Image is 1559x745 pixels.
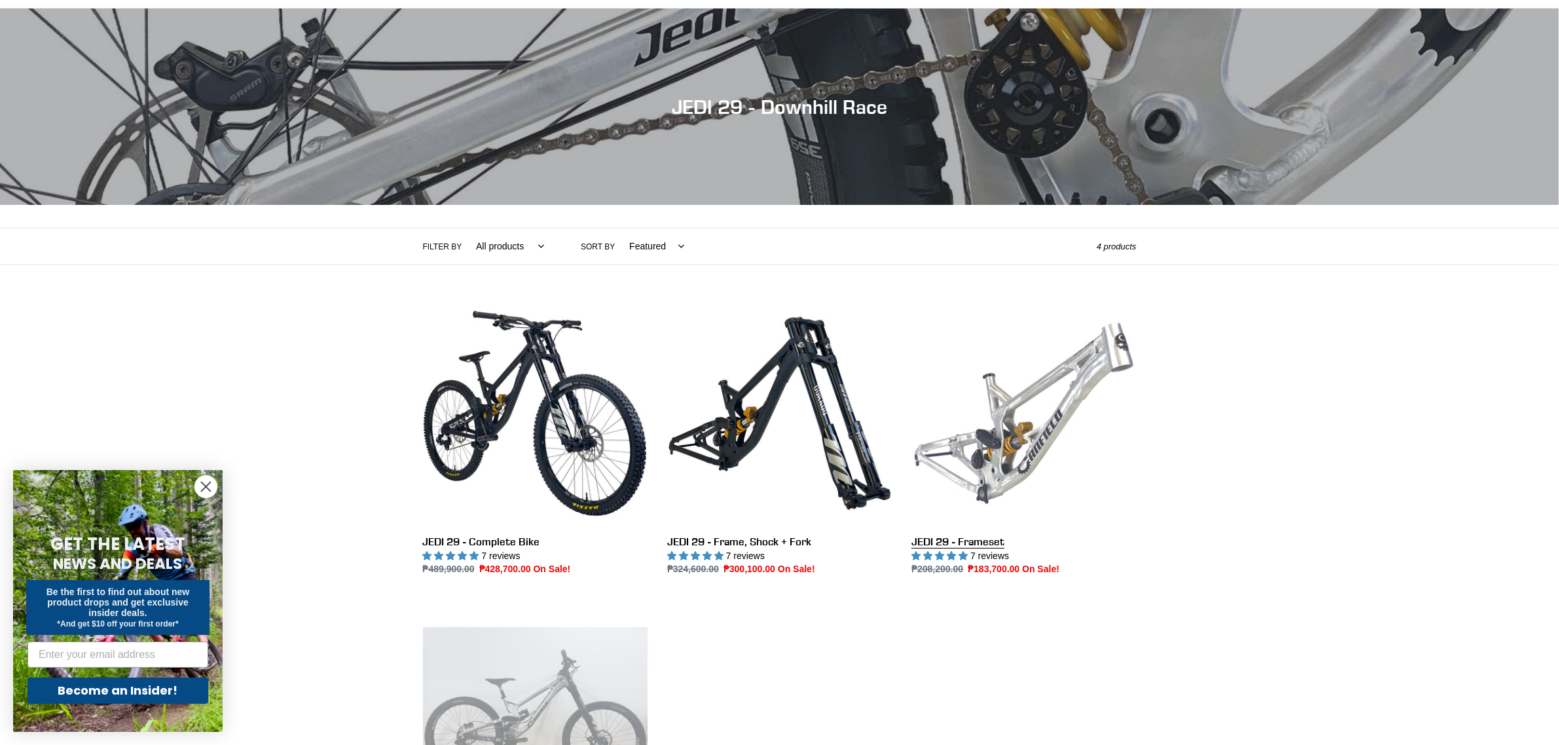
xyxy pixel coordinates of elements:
button: Close dialog [194,475,217,498]
span: *And get $10 off your first order* [57,619,178,628]
span: NEWS AND DEALS [54,553,183,574]
label: Sort by [581,241,615,253]
span: JEDI 29 - Downhill Race [672,95,887,118]
label: Filter by [423,241,462,253]
input: Enter your email address [28,642,208,668]
button: Become an Insider! [28,678,208,704]
span: 4 products [1097,242,1137,251]
span: Be the first to find out about new product drops and get exclusive insider deals. [46,587,190,618]
span: GET THE LATEST [50,532,185,556]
